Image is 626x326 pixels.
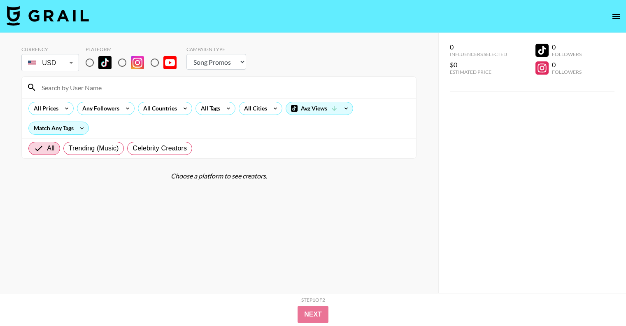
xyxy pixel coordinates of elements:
div: Step 1 of 2 [301,297,325,303]
img: Instagram [131,56,144,69]
div: All Countries [138,102,179,115]
div: Estimated Price [450,69,507,75]
img: Grail Talent [7,6,89,26]
div: 0 [450,43,507,51]
div: Currency [21,46,79,52]
span: All [47,143,54,153]
div: Followers [552,69,582,75]
span: Trending (Music) [69,143,119,153]
div: Followers [552,51,582,57]
div: All Tags [196,102,222,115]
button: open drawer [608,8,624,25]
button: Next [298,306,328,323]
img: YouTube [163,56,177,69]
div: Platform [86,46,183,52]
div: All Prices [29,102,60,115]
div: $0 [450,61,507,69]
div: USD [23,56,77,70]
div: Choose a platform to see creators. [21,172,417,180]
div: 0 [552,43,582,51]
div: Influencers Selected [450,51,507,57]
div: Match Any Tags [29,122,88,134]
img: TikTok [98,56,112,69]
span: Celebrity Creators [133,143,187,153]
div: All Cities [239,102,269,115]
div: Avg Views [286,102,353,115]
input: Search by User Name [37,81,411,94]
div: Any Followers [77,102,121,115]
div: 0 [552,61,582,69]
div: Campaign Type [186,46,246,52]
